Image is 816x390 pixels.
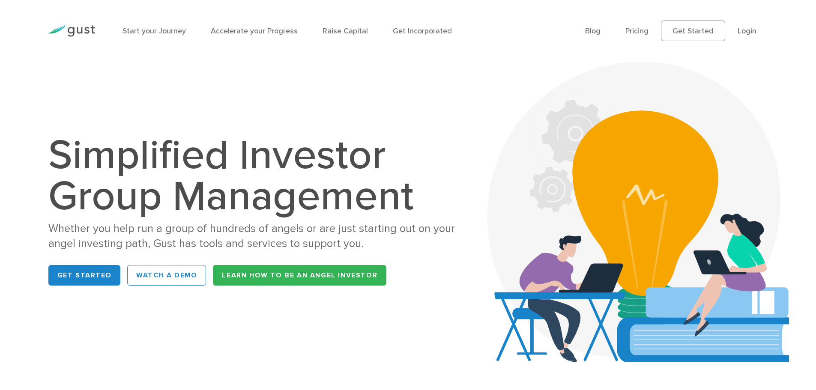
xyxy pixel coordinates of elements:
[738,27,756,36] a: Login
[211,27,298,36] a: Accelerate your Progress
[48,135,463,217] h1: Simplified Investor Group Management
[213,265,386,286] a: Learn How to be an Angel Investor
[625,27,649,36] a: Pricing
[123,27,186,36] a: Start your Journey
[393,27,452,36] a: Get Incorporated
[47,25,95,37] img: Gust Logo
[323,27,368,36] a: Raise Capital
[48,221,463,251] div: Whether you help run a group of hundreds of angels or are just starting out on your angel investi...
[127,265,206,286] a: WATCH A DEMO
[48,265,121,286] a: Get Started
[661,21,725,41] a: Get Started
[585,27,601,36] a: Blog
[487,62,789,362] img: Aca 2023 Hero Bg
